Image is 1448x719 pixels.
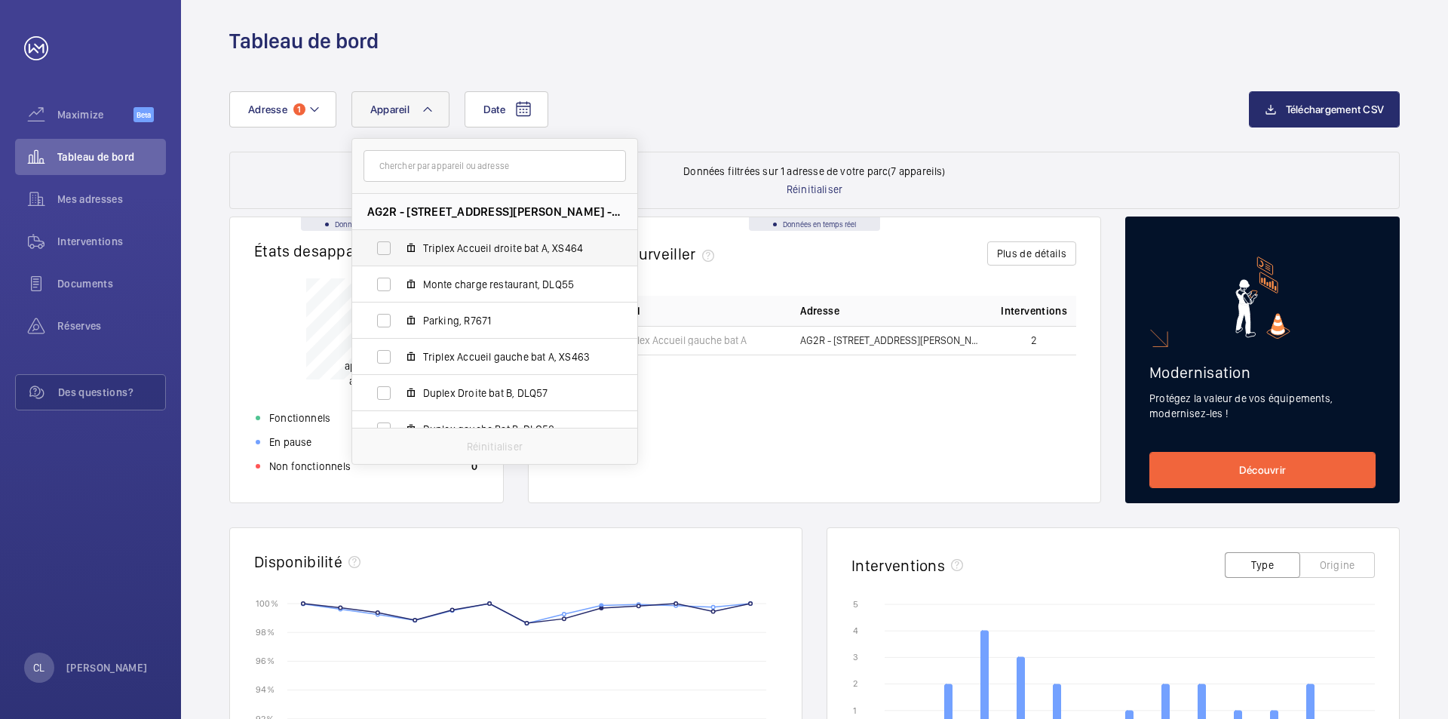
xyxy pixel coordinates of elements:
[853,678,857,689] text: 2
[229,91,336,128] button: Adresse1
[423,349,598,364] span: Triplex Accueil gauche bat A, XS463
[423,277,598,292] span: Monte charge restaurant, DLQ55
[57,149,166,164] span: Tableau de bord
[853,652,858,662] text: 3
[787,182,842,197] p: Réinitialiser
[465,91,548,128] button: Date
[248,103,287,115] span: Adresse
[1299,552,1375,578] button: Origine
[423,422,598,437] span: Duplex gauche Bat B, DLQ58
[58,385,165,400] span: Des questions?
[57,107,133,122] span: Maximize
[1149,363,1376,382] h2: Modernisation
[483,103,505,115] span: Date
[987,241,1076,266] button: Plus de détails
[853,705,857,716] text: 1
[301,217,432,231] div: Données en temps réel
[370,103,410,115] span: Appareil
[256,684,275,695] text: 94 %
[853,599,858,610] text: 5
[66,660,148,675] p: [PERSON_NAME]
[423,313,598,328] span: Parking, R7671
[423,241,598,256] span: Triplex Accueil droite bat A, XS464
[256,598,278,608] text: 100 %
[364,150,626,182] input: Chercher par appareil ou adresse
[319,241,409,260] span: appareils
[57,276,166,291] span: Documents
[1149,391,1376,421] p: Protégez la valeur de vos équipements, modernisez-les !
[345,317,388,355] p: 7
[1249,91,1400,128] button: Téléchargement CSV
[269,410,330,426] p: Fonctionnels
[345,360,388,372] span: appareils
[749,217,880,231] div: Données en temps réel
[1001,303,1067,318] span: Interventions
[1286,103,1385,115] span: Téléchargement CSV
[57,318,166,333] span: Réserves
[471,459,477,474] p: 0
[1235,257,1290,339] img: marketing-card.svg
[1225,552,1300,578] button: Type
[345,358,388,389] p: au total
[133,107,154,122] span: Beta
[33,660,44,675] p: CL
[1031,335,1037,346] span: 2
[254,552,342,571] h2: Disponibilité
[57,234,166,249] span: Interventions
[229,27,379,55] h1: Tableau de bord
[851,556,945,575] h2: Interventions
[256,627,275,638] text: 98 %
[800,303,839,318] span: Adresse
[293,103,305,115] span: 1
[256,656,275,666] text: 96 %
[57,192,166,207] span: Mes adresses
[367,204,622,220] span: AG2R - [STREET_ADDRESS][PERSON_NAME] - [STREET_ADDRESS][GEOGRAPHIC_DATA][PERSON_NAME]-PERRET
[683,164,945,179] p: Données filtrées sur 1 adresse de votre parc (7 appareils)
[269,459,351,474] p: Non fonctionnels
[619,335,747,346] span: Triplex Accueil gauche bat A
[853,625,858,636] text: 4
[269,435,311,450] p: En pause
[423,386,598,401] span: Duplex Droite bat B, DLQ57
[630,244,719,263] span: surveiller
[254,241,409,260] h2: États des
[800,335,983,346] span: AG2R - [STREET_ADDRESS][PERSON_NAME] - [STREET_ADDRESS][PERSON_NAME]
[1149,452,1376,488] a: Découvrir
[467,439,523,454] p: Réinitialiser
[351,91,449,128] button: Appareil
